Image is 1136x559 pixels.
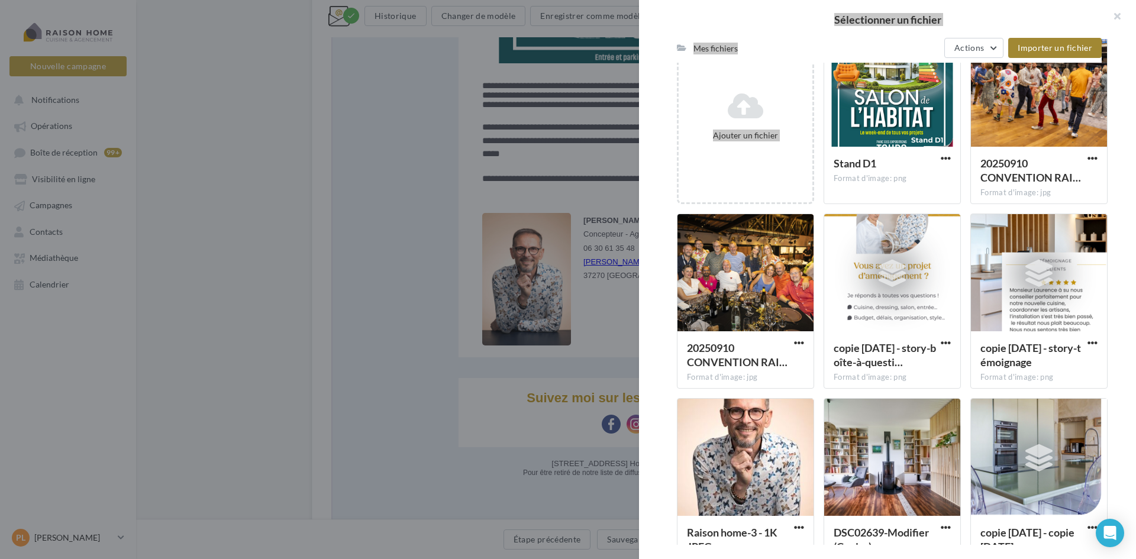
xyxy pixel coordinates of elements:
span: copie 27-09-2025 - story-témoignage [980,341,1081,369]
span: 20250910 CONVENTION RAISON HOME web-119 [687,341,788,369]
div: Mes fichiers [693,43,738,54]
span: 20250910 CONVENTION RAISON HOME web-63 [980,157,1081,184]
div: Format d'image: jpg [687,372,804,383]
span: Importer un fichier [1018,43,1092,53]
h2: Sélectionner un fichier [658,14,1117,25]
img: Stand_D1.png [150,148,457,532]
span: Stand D1 [834,157,876,170]
div: Open Intercom Messenger [1096,519,1124,547]
button: Actions [944,38,1003,58]
span: Actions [954,43,984,53]
button: Importer un fichier [1008,38,1102,58]
div: Ajouter un fichier [683,130,808,141]
img: raisonhome-email-logo.png [221,36,386,80]
div: Format d'image: png [980,372,1098,383]
span: Raison home-3 - 1K JPEG [687,526,777,553]
div: Format d'image: jpg [980,188,1098,198]
div: Format d'image: png [834,372,951,383]
span: copie 27-09-2025 - story-boîte-à-questions [834,341,936,369]
span: copie 22-07-2025 - copie 21-07-2025 - story pourquoi c'est différent avec moi [980,526,1074,553]
div: Format d'image: png [834,173,951,184]
span: DSC02639-Modifier (Copier) [834,526,929,553]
